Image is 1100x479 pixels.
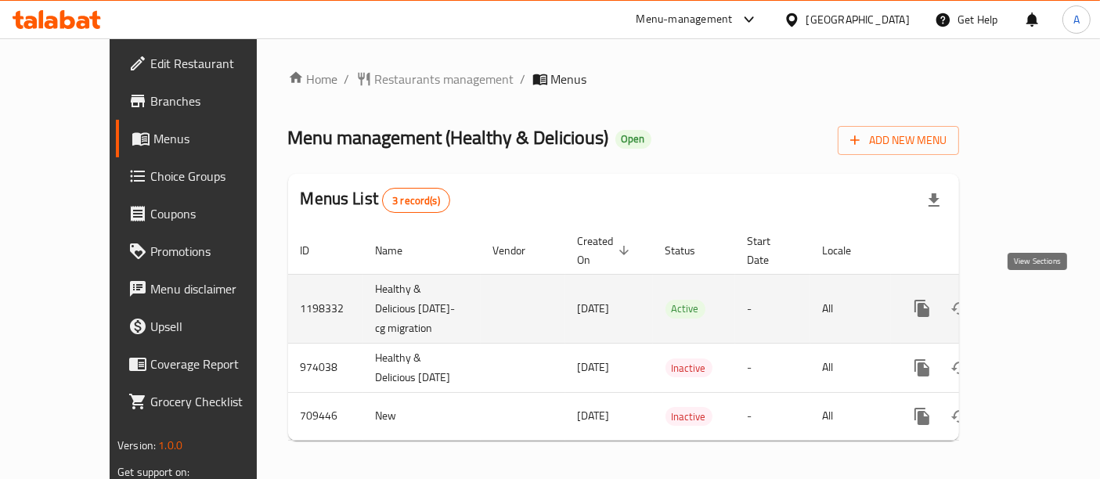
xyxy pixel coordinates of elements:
span: Version: [117,435,156,456]
div: Menu-management [637,10,733,29]
td: Healthy & Delicious [DATE] [363,343,481,392]
div: Export file [915,182,953,219]
span: 1.0.0 [158,435,182,456]
span: [DATE] [578,298,610,319]
th: Actions [891,227,1066,275]
div: Inactive [665,407,712,426]
span: Open [615,132,651,146]
h2: Menus List [301,187,450,213]
a: Menus [116,120,294,157]
td: 1198332 [288,274,363,343]
button: more [903,349,941,387]
a: Coupons [116,195,294,232]
td: All [810,392,891,440]
span: [DATE] [578,405,610,426]
a: Restaurants management [356,70,514,88]
span: Restaurants management [375,70,514,88]
a: Coverage Report [116,345,294,383]
span: Menus [551,70,587,88]
span: Vendor [493,241,546,260]
span: Name [376,241,424,260]
div: Active [665,300,705,319]
div: Inactive [665,358,712,377]
span: Menu management ( Healthy & Delicious ) [288,120,609,155]
a: Menu disclaimer [116,270,294,308]
span: A [1073,11,1080,28]
div: Open [615,130,651,149]
button: Change Status [941,398,979,435]
div: [GEOGRAPHIC_DATA] [806,11,910,28]
a: Choice Groups [116,157,294,195]
a: Upsell [116,308,294,345]
a: Grocery Checklist [116,383,294,420]
span: Promotions [150,242,281,261]
span: [DATE] [578,357,610,377]
span: Locale [823,241,872,260]
td: - [735,274,810,343]
span: Add New Menu [850,131,947,150]
td: All [810,274,891,343]
td: All [810,343,891,392]
span: Upsell [150,317,281,336]
span: Status [665,241,716,260]
span: Menu disclaimer [150,279,281,298]
span: Coupons [150,204,281,223]
div: Total records count [382,188,450,213]
span: ID [301,241,330,260]
li: / [344,70,350,88]
button: Change Status [941,349,979,387]
span: Coverage Report [150,355,281,373]
td: 709446 [288,392,363,440]
button: more [903,290,941,327]
td: - [735,343,810,392]
a: Promotions [116,232,294,270]
span: Start Date [748,232,792,269]
span: Created On [578,232,634,269]
button: Add New Menu [838,126,959,155]
a: Home [288,70,338,88]
button: more [903,398,941,435]
span: Inactive [665,359,712,377]
span: Menus [153,129,281,148]
td: - [735,392,810,440]
span: Grocery Checklist [150,392,281,411]
li: / [521,70,526,88]
table: enhanced table [288,227,1066,441]
td: 974038 [288,343,363,392]
span: Choice Groups [150,167,281,185]
span: Edit Restaurant [150,54,281,73]
a: Branches [116,82,294,120]
td: Healthy & Delicious [DATE]-cg migration [363,274,481,343]
td: New [363,392,481,440]
span: Inactive [665,408,712,426]
button: Change Status [941,290,979,327]
span: Active [665,300,705,318]
nav: breadcrumb [288,70,959,88]
span: 3 record(s) [383,193,449,208]
span: Branches [150,92,281,110]
a: Edit Restaurant [116,45,294,82]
